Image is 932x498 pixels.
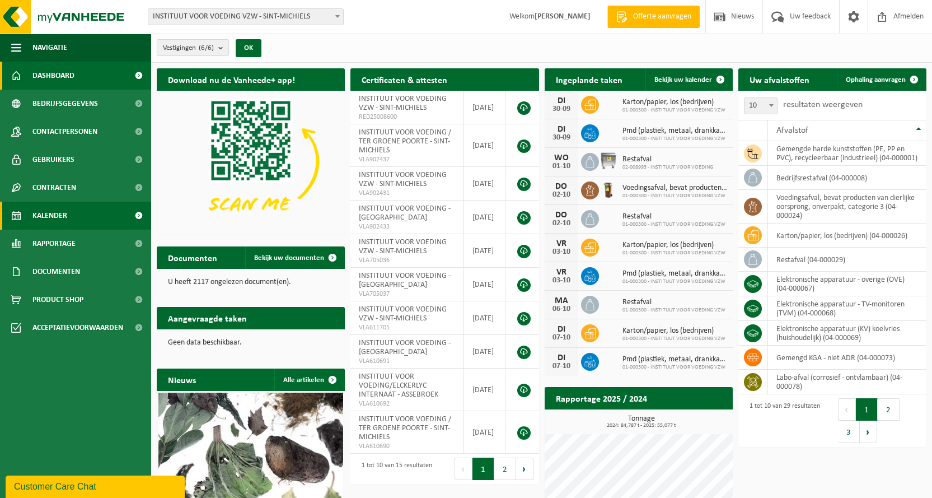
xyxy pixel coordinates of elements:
[464,91,506,124] td: [DATE]
[622,298,725,307] span: Restafval
[464,268,506,301] td: [DATE]
[622,127,727,136] span: Pmd (plastiek, metaal, drankkartons) (bedrijven)
[550,334,573,342] div: 07-10
[157,68,306,90] h2: Download nu de Vanheede+ app!
[359,339,451,356] span: INSTITUUT VOOR VOEDING - [GEOGRAPHIC_DATA]
[32,202,67,230] span: Kalender
[464,124,506,167] td: [DATE]
[846,76,906,83] span: Ophaling aanvragen
[622,250,725,257] span: 01-000300 - INSTITUUT VOOR VOEDING VZW
[464,301,506,335] td: [DATE]
[350,68,458,90] h2: Certificaten & attesten
[236,39,261,57] button: OK
[744,98,777,114] span: 10
[550,423,733,429] span: 2024: 84,787 t - 2025: 55,077 t
[464,335,506,369] td: [DATE]
[32,146,74,174] span: Gebruikers
[359,256,455,265] span: VLA705036
[359,95,447,112] span: INSTITUUT VOOR VOEDING VZW - SINT-MICHIELS
[550,191,573,199] div: 02-10
[645,68,732,91] a: Bekijk uw kalender
[464,369,506,411] td: [DATE]
[622,307,725,314] span: 01-000300 - INSTITUUT VOOR VOEDING VZW
[860,421,877,443] button: Next
[494,458,516,480] button: 2
[550,134,573,142] div: 30-09
[838,421,860,443] button: 3
[32,90,98,118] span: Bedrijfsgegevens
[6,473,187,498] iframe: chat widget
[622,336,725,342] span: 01-000300 - INSTITUUT VOOR VOEDING VZW
[630,11,694,22] span: Offerte aanvragen
[32,34,67,62] span: Navigatie
[838,398,856,421] button: Previous
[359,113,455,122] span: RED25008600
[157,91,345,232] img: Download de VHEPlus App
[622,221,725,228] span: 01-000300 - INSTITUUT VOOR VOEDING VZW
[32,174,76,202] span: Contracten
[550,268,573,277] div: VR
[157,369,207,390] h2: Nieuws
[157,39,229,56] button: Vestigingen(6/6)
[464,411,506,454] td: [DATE]
[550,362,573,370] div: 07-10
[783,100,863,109] label: resultaten weergeven
[776,126,808,135] span: Afvalstof
[472,458,494,480] button: 1
[359,128,451,155] span: INSTITUUT VOOR VOEDING / TER GROENE POORTE - SINT-MICHIELS
[359,155,455,164] span: VLA902432
[199,44,214,52] count: (6/6)
[163,40,214,57] span: Vestigingen
[464,167,506,201] td: [DATE]
[359,204,451,222] span: INSTITUUT VOOR VOEDING - [GEOGRAPHIC_DATA]
[359,171,447,188] span: INSTITUUT VOOR VOEDING VZW - SINT-MICHIELS
[550,296,573,305] div: MA
[622,98,725,107] span: Karton/papier, los (bedrijven)
[768,272,926,296] td: elektronische apparatuur - overige (OVE) (04-000067)
[622,193,727,199] span: 01-000300 - INSTITUUT VOOR VOEDING VZW
[550,220,573,227] div: 02-10
[274,369,344,391] a: Alle artikelen
[516,458,533,480] button: Next
[622,212,725,221] span: Restafval
[550,325,573,334] div: DI
[359,442,455,451] span: VLA610690
[359,399,455,408] span: VLA610692
[359,238,447,255] span: INSTITUUT VOOR VOEDING VZW - SINT-MICHIELS
[545,68,634,90] h2: Ingeplande taken
[622,164,713,171] span: 02-008993 - INSTITUUT VOOR VOEDING
[464,234,506,268] td: [DATE]
[148,9,343,25] span: INSTITUUT VOOR VOEDING VZW - SINT-MICHIELS
[550,277,573,285] div: 03-10
[32,118,97,146] span: Contactpersonen
[878,398,900,421] button: 2
[550,353,573,362] div: DI
[550,211,573,220] div: DO
[550,415,733,429] h3: Tonnage
[464,201,506,234] td: [DATE]
[607,6,700,28] a: Offerte aanvragen
[32,230,76,258] span: Rapportage
[599,151,618,170] img: WB-1100-GAL-GY-02
[245,246,344,269] a: Bekijk uw documenten
[768,141,926,166] td: gemengde harde kunststoffen (PE, PP en PVC), recycleerbaar (industrieel) (04-000001)
[359,290,455,299] span: VLA705037
[550,125,573,134] div: DI
[768,190,926,224] td: voedingsafval, bevat producten van dierlijke oorsprong, onverpakt, categorie 3 (04-000024)
[768,370,926,394] td: labo-afval (corrosief - ontvlambaar) (04-000078)
[359,222,455,231] span: VLA902433
[622,136,727,142] span: 01-000300 - INSTITUUT VOOR VOEDING VZW
[32,62,74,90] span: Dashboard
[168,278,334,286] p: U heeft 2117 ongelezen document(en).
[622,278,727,285] span: 01-000300 - INSTITUUT VOOR VOEDING VZW
[168,339,334,347] p: Geen data beschikbaar.
[599,180,618,199] img: WB-0140-HPE-BN-06
[550,105,573,113] div: 30-09
[622,107,725,114] span: 01-000300 - INSTITUUT VOOR VOEDING VZW
[550,239,573,248] div: VR
[622,364,727,371] span: 01-000300 - INSTITUUT VOOR VOEDING VZW
[622,355,727,364] span: Pmd (plastiek, metaal, drankkartons) (bedrijven)
[622,269,727,278] span: Pmd (plastiek, metaal, drankkartons) (bedrijven)
[157,246,228,268] h2: Documenten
